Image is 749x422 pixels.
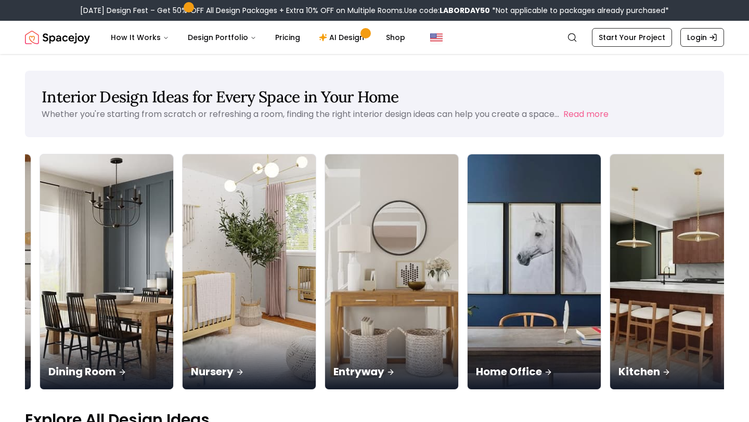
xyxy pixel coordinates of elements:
[182,154,316,390] a: NurseryNursery
[25,27,90,48] img: Spacejoy Logo
[311,27,376,48] a: AI Design
[467,154,601,390] a: Home OfficeHome Office
[42,87,707,106] h1: Interior Design Ideas for Every Space in Your Home
[430,31,443,44] img: United States
[191,364,307,379] p: Nursery
[25,27,90,48] a: Spacejoy
[378,27,414,48] a: Shop
[325,154,458,389] img: Entryway
[610,154,744,390] a: KitchenKitchen
[618,364,735,379] p: Kitchen
[476,364,592,379] p: Home Office
[183,154,316,389] img: Nursery
[102,27,414,48] nav: Main
[25,21,724,54] nav: Global
[48,364,165,379] p: Dining Room
[468,154,601,389] img: Home Office
[440,5,490,16] b: LABORDAY50
[42,108,559,120] p: Whether you're starting from scratch or refreshing a room, finding the right interior design idea...
[333,364,450,379] p: Entryway
[102,27,177,48] button: How It Works
[610,154,743,389] img: Kitchen
[40,154,173,389] img: Dining Room
[490,5,669,16] span: *Not applicable to packages already purchased*
[267,27,308,48] a: Pricing
[404,5,490,16] span: Use code:
[325,154,459,390] a: EntrywayEntryway
[680,28,724,47] a: Login
[40,154,174,390] a: Dining RoomDining Room
[80,5,669,16] div: [DATE] Design Fest – Get 50% OFF All Design Packages + Extra 10% OFF on Multiple Rooms.
[563,108,609,121] button: Read more
[179,27,265,48] button: Design Portfolio
[592,28,672,47] a: Start Your Project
